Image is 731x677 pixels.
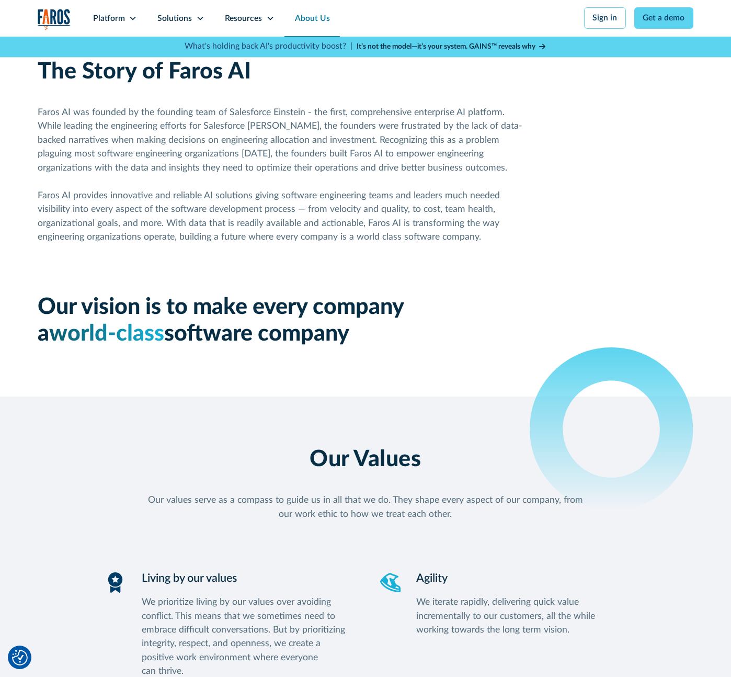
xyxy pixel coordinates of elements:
[140,493,591,521] div: Our values serve as a compass to guide us in all that we do. They shape every aspect of our compa...
[378,570,403,595] img: Shoes Icon
[38,9,71,30] img: Logo of the analytics and reporting company Faros.
[38,294,530,347] div: Our vision is to make every company a software company
[357,41,547,52] a: It’s not the model—it’s your system. GAINS™ reveals why
[310,446,421,473] h2: Our Values
[38,58,252,85] h2: The Story of Faros AI
[634,7,693,29] a: Get a demo
[38,9,71,30] a: home
[416,595,627,637] div: We iterate rapidly, delivering quick value incrementally to our customers, all the while working ...
[12,650,28,665] button: Cookie Settings
[12,650,28,665] img: Revisit consent button
[93,13,125,25] div: Platform
[38,106,530,244] div: Faros AI was founded by the founding team of Salesforce Einstein - the first, comprehensive enter...
[49,322,164,345] span: world-class
[103,570,128,595] img: Medal Icon
[225,13,262,25] div: Resources
[357,43,535,50] strong: It’s not the model—it’s your system. GAINS™ reveals why
[142,570,353,587] h3: Living by our values
[185,40,352,53] p: What's holding back AI's productivity boost? |
[584,7,626,29] a: Sign in
[416,570,627,587] h3: Agility
[157,13,192,25] div: Solutions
